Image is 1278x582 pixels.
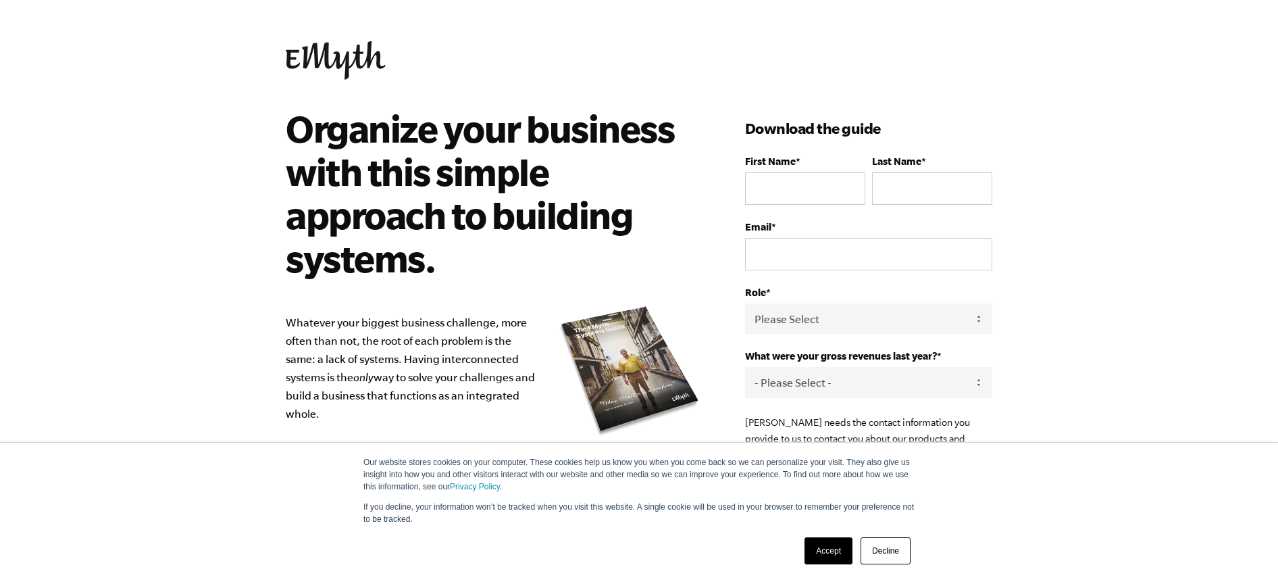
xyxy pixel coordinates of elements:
[556,301,705,440] img: e-myth systems guide organize your business
[450,482,500,491] a: Privacy Policy
[804,537,852,564] a: Accept
[745,221,771,233] span: Email
[363,456,915,493] p: Our website stores cookies on your computer. These cookies help us know you when you come back so...
[861,537,911,564] a: Decline
[286,314,705,552] p: Whatever your biggest business challenge, more often than not, the root of each problem is the sa...
[353,371,374,383] i: only
[286,107,685,280] h2: Organize your business with this simple approach to building systems.
[745,155,796,167] span: First Name
[872,155,921,167] span: Last Name
[745,287,766,298] span: Role
[745,350,937,362] span: What were your gross revenues last year?
[286,41,386,80] img: EMyth
[745,118,992,139] h3: Download the guide
[745,414,992,495] p: [PERSON_NAME] needs the contact information you provide to us to contact you about our products a...
[363,501,915,525] p: If you decline, your information won’t be tracked when you visit this website. A single cookie wi...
